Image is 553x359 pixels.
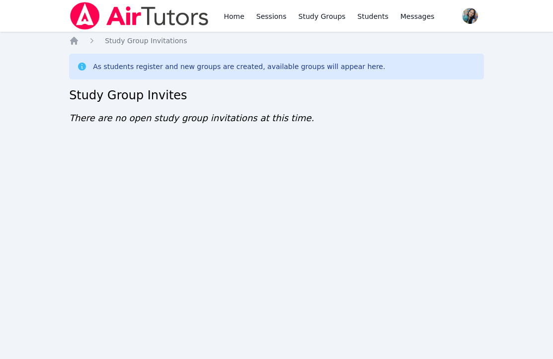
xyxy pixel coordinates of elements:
a: Study Group Invitations [105,36,187,46]
h2: Study Group Invites [69,87,484,103]
span: Study Group Invitations [105,37,187,45]
img: Air Tutors [69,2,210,30]
span: There are no open study group invitations at this time. [69,113,314,123]
nav: Breadcrumb [69,36,484,46]
span: Messages [400,11,435,21]
div: As students register and new groups are created, available groups will appear here. [93,62,385,72]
